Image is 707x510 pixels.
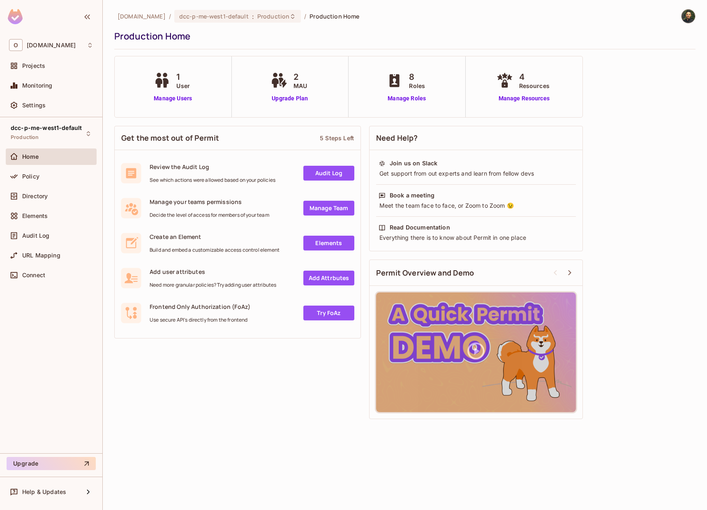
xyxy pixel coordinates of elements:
span: Projects [22,63,45,69]
div: Production Home [114,30,691,42]
span: Production [11,134,39,141]
span: Settings [22,102,46,109]
a: Manage Users [152,94,194,103]
li: / [304,12,306,20]
span: Manage your teams permissions [150,198,269,206]
li: / [169,12,171,20]
a: Manage Roles [384,94,429,103]
span: Elements [22,213,48,219]
span: Home [22,153,39,160]
a: Add Attrbutes [303,271,354,285]
span: Monitoring [22,82,53,89]
span: Roles [409,81,425,90]
span: User [176,81,190,90]
span: MAU [293,81,307,90]
span: Connect [22,272,45,278]
img: kobi malka [682,9,695,23]
a: Try FoAz [303,306,354,320]
span: dcc-p-me-west1-default [179,12,249,20]
span: Use secure API's directly from the frontend [150,317,250,323]
span: Production Home [310,12,359,20]
span: Resources [519,81,550,90]
span: Need more granular policies? Try adding user attributes [150,282,276,288]
span: URL Mapping [22,252,60,259]
span: Build and embed a customizable access control element [150,247,280,253]
span: Workspace: onvego.com [27,42,76,49]
div: Book a meeting [390,191,434,199]
button: Upgrade [7,457,96,470]
div: Meet the team face to face, or Zoom to Zoom 😉 [379,202,573,210]
span: 1 [176,71,190,83]
span: O [9,39,23,51]
span: the active workspace [118,12,166,20]
a: Elements [303,236,354,250]
img: SReyMgAAAABJRU5ErkJggg== [8,9,23,24]
span: dcc-p-me-west1-default [11,125,82,131]
div: Everything there is to know about Permit in one place [379,234,573,242]
span: Permit Overview and Demo [376,268,474,278]
span: 4 [519,71,550,83]
span: Policy [22,173,39,180]
span: Need Help? [376,133,418,143]
span: See which actions were allowed based on your policies [150,177,275,183]
span: Get the most out of Permit [121,133,219,143]
span: Decide the level of access for members of your team [150,212,269,218]
a: Manage Team [303,201,354,216]
span: Create an Element [150,233,280,241]
a: Manage Resources [494,94,554,103]
span: Audit Log [22,232,49,239]
span: 2 [293,71,307,83]
span: Add user attributes [150,268,276,276]
a: Upgrade Plan [269,94,311,103]
span: : [252,13,254,20]
span: Frontend Only Authorization (FoAz) [150,303,250,311]
span: Review the Audit Log [150,163,275,171]
span: Production [257,12,289,20]
span: Directory [22,193,48,199]
div: 5 Steps Left [320,134,354,142]
div: Read Documentation [390,223,450,232]
a: Audit Log [303,166,354,181]
span: Help & Updates [22,489,66,495]
div: Get support from out experts and learn from fellow devs [379,169,573,178]
span: 8 [409,71,425,83]
div: Join us on Slack [390,159,437,167]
